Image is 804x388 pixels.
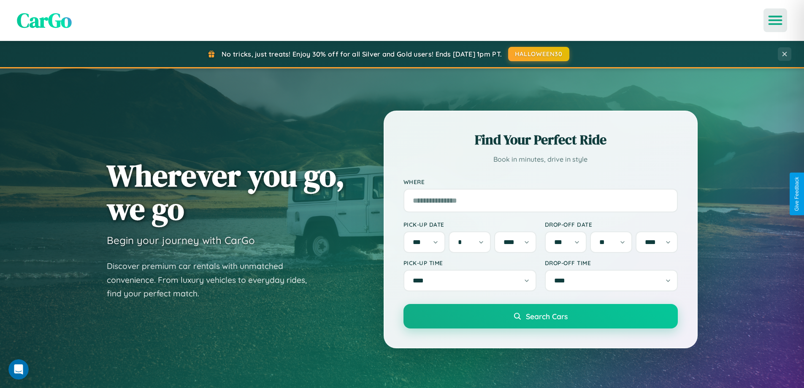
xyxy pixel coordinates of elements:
[222,50,502,58] span: No tricks, just treats! Enjoy 30% off for all Silver and Gold users! Ends [DATE] 1pm PT.
[107,259,318,301] p: Discover premium car rentals with unmatched convenience. From luxury vehicles to everyday rides, ...
[508,47,569,61] button: HALLOWEEN30
[794,177,800,211] div: Give Feedback
[763,8,787,32] button: Open menu
[403,178,678,185] label: Where
[403,304,678,328] button: Search Cars
[545,259,678,266] label: Drop-off Time
[403,221,536,228] label: Pick-up Date
[403,259,536,266] label: Pick-up Time
[107,159,345,225] h1: Wherever you go, we go
[403,130,678,149] h2: Find Your Perfect Ride
[526,312,568,321] span: Search Cars
[107,234,255,247] h3: Begin your journey with CarGo
[403,153,678,166] p: Book in minutes, drive in style
[17,6,72,34] span: CarGo
[8,359,29,380] iframe: Intercom live chat
[545,221,678,228] label: Drop-off Date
